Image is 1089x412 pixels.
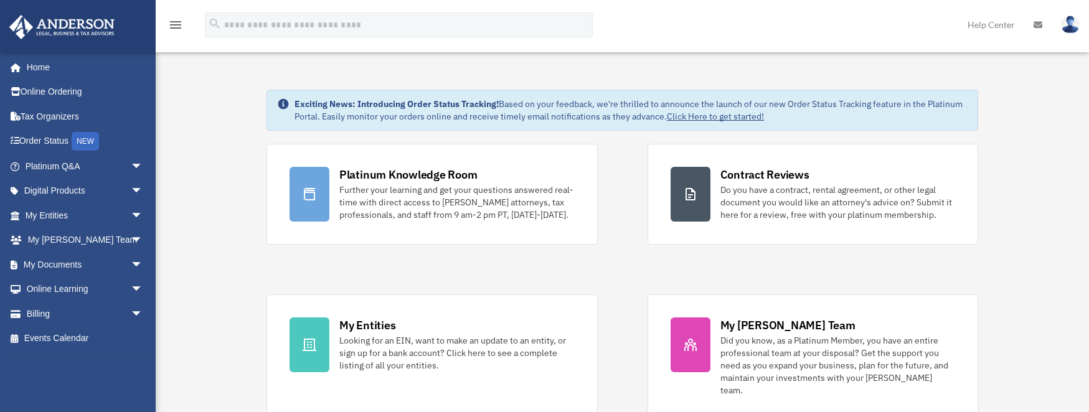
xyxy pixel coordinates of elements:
img: Anderson Advisors Platinum Portal [6,15,118,39]
a: My Entitiesarrow_drop_down [9,203,162,228]
i: search [208,17,222,30]
span: arrow_drop_down [131,179,156,204]
a: Online Ordering [9,80,162,105]
a: Events Calendar [9,326,162,351]
span: arrow_drop_down [131,203,156,228]
a: Tax Organizers [9,104,162,129]
a: Digital Productsarrow_drop_down [9,179,162,204]
div: Do you have a contract, rental agreement, or other legal document you would like an attorney's ad... [720,184,956,221]
div: Based on your feedback, we're thrilled to announce the launch of our new Order Status Tracking fe... [295,98,968,123]
a: Platinum Q&Aarrow_drop_down [9,154,162,179]
div: Contract Reviews [720,167,809,182]
div: NEW [72,132,99,151]
a: Order StatusNEW [9,129,162,154]
a: Billingarrow_drop_down [9,301,162,326]
div: My [PERSON_NAME] Team [720,317,856,333]
span: arrow_drop_down [131,252,156,278]
div: Looking for an EIN, want to make an update to an entity, or sign up for a bank account? Click her... [339,334,575,372]
a: Contract Reviews Do you have a contract, rental agreement, or other legal document you would like... [648,144,979,245]
div: Did you know, as a Platinum Member, you have an entire professional team at your disposal? Get th... [720,334,956,396]
i: menu [168,17,183,32]
a: My [PERSON_NAME] Teamarrow_drop_down [9,228,162,253]
div: Platinum Knowledge Room [339,167,478,182]
a: Platinum Knowledge Room Further your learning and get your questions answered real-time with dire... [266,144,598,245]
span: arrow_drop_down [131,154,156,179]
span: arrow_drop_down [131,277,156,302]
a: Click Here to get started! [667,111,764,122]
div: My Entities [339,317,395,333]
a: Home [9,55,156,80]
span: arrow_drop_down [131,228,156,253]
a: menu [168,22,183,32]
img: User Pic [1061,16,1080,34]
strong: Exciting News: Introducing Order Status Tracking! [295,98,499,110]
a: My Documentsarrow_drop_down [9,252,162,277]
div: Further your learning and get your questions answered real-time with direct access to [PERSON_NAM... [339,184,575,221]
span: arrow_drop_down [131,301,156,327]
a: Online Learningarrow_drop_down [9,277,162,302]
